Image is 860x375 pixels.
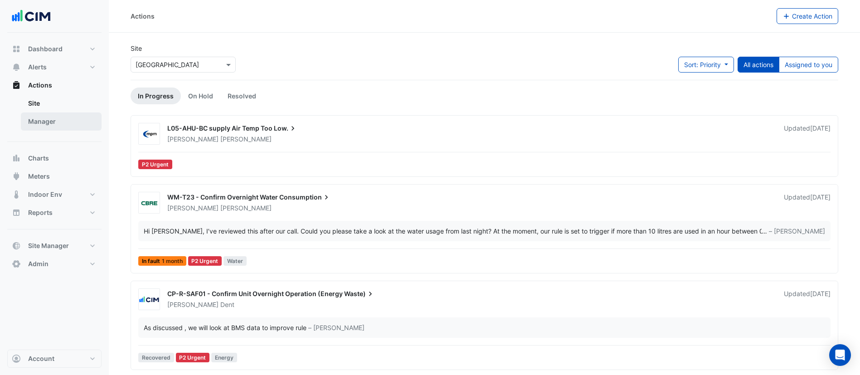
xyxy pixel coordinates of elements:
button: Sort: Priority [678,57,734,73]
div: Updated [784,289,831,309]
button: Account [7,350,102,368]
span: WM-T23 - Confirm Overnight Water [167,193,278,201]
img: MPM [139,130,160,139]
div: Updated [784,193,831,213]
button: Reports [7,204,102,222]
app-icon: Admin [12,259,21,268]
button: Admin [7,255,102,273]
img: CIM [139,295,160,304]
div: Updated [784,124,831,144]
app-icon: Alerts [12,63,21,72]
div: Actions [131,11,155,21]
span: Account [28,354,54,363]
span: [PERSON_NAME] [167,204,219,212]
div: P2 Urgent [188,256,222,266]
a: Manager [21,112,102,131]
a: Site [21,94,102,112]
div: As discussed , we will look at BMS data to improve rule [144,323,306,332]
div: P2 Urgent [138,160,172,169]
app-icon: Reports [12,208,21,217]
span: CP-R-SAF01 - Confirm Unit Overnight Operation (Energy [167,290,343,297]
div: Hi [PERSON_NAME], I’ve reviewed this after our call. Could you please take a look at the water us... [144,226,762,236]
app-icon: Charts [12,154,21,163]
button: Assigned to you [779,57,838,73]
div: Open Intercom Messenger [829,344,851,366]
span: Consumption [279,193,331,202]
span: [PERSON_NAME] [220,135,272,144]
button: All actions [738,57,779,73]
span: Mon 28-Jul-2025 16:28 AEST [810,124,831,132]
div: P2 Urgent [176,353,210,362]
span: Water [224,256,247,266]
span: Recovered [138,353,174,362]
span: In fault [138,256,186,266]
span: Mon 28-Jul-2025 15:30 AEST [810,193,831,201]
button: Alerts [7,58,102,76]
div: Actions [7,94,102,134]
app-icon: Actions [12,81,21,90]
span: L05-AHU-BC supply Air Temp Too [167,124,272,132]
button: Site Manager [7,237,102,255]
span: Charts [28,154,49,163]
button: Actions [7,76,102,94]
span: Dent [220,300,234,309]
span: [PERSON_NAME] [167,135,219,143]
span: Sort: Priority [684,61,721,68]
span: Actions [28,81,52,90]
button: Charts [7,149,102,167]
button: Dashboard [7,40,102,58]
app-icon: Dashboard [12,44,21,54]
span: – [PERSON_NAME] [769,226,825,236]
button: Meters [7,167,102,185]
span: [PERSON_NAME] [167,301,219,308]
span: Alerts [28,63,47,72]
span: Waste) [344,289,375,298]
span: 1 month [162,258,183,264]
span: Meters [28,172,50,181]
span: Reports [28,208,53,217]
a: On Hold [181,88,220,104]
a: Resolved [220,88,263,104]
span: [PERSON_NAME] [220,204,272,213]
span: Site Manager [28,241,69,250]
button: Indoor Env [7,185,102,204]
span: Mon 28-Jul-2025 14:22 AEST [810,290,831,297]
app-icon: Meters [12,172,21,181]
app-icon: Indoor Env [12,190,21,199]
span: Indoor Env [28,190,62,199]
button: Create Action [777,8,839,24]
span: Low. [274,124,297,133]
span: Energy [211,353,237,362]
img: CBRE Charter Hall [139,199,160,208]
span: Dashboard [28,44,63,54]
span: – [PERSON_NAME] [308,323,364,332]
span: Create Action [792,12,832,20]
img: Company Logo [11,7,52,25]
label: Site [131,44,142,53]
span: Admin [28,259,49,268]
div: … [144,226,825,236]
a: In Progress [131,88,181,104]
app-icon: Site Manager [12,241,21,250]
